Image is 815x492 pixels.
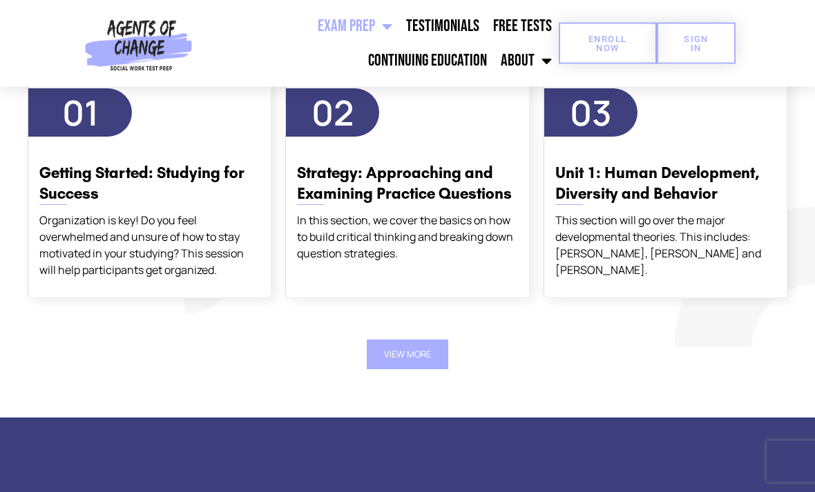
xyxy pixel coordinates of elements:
[367,340,448,370] button: View More
[39,164,260,205] h3: Getting Started: Studying for Success
[570,90,612,137] span: 03
[198,9,559,78] nav: Menu
[559,23,658,64] a: Enroll Now
[361,43,494,78] a: Continuing Education
[494,43,559,78] a: About
[486,9,559,43] a: Free Tests
[555,213,776,279] div: This section will go over the major developmental theories. This includes: [PERSON_NAME], [PERSON...
[311,9,399,43] a: Exam Prep
[39,213,260,279] div: Organization is key! Do you feel overwhelmed and unsure of how to stay motivated in your studying...
[311,90,354,137] span: 02
[62,90,99,137] span: 01
[399,9,486,43] a: Testimonials
[297,213,517,262] div: In this section, we cover the basics on how to build critical thinking and breaking down question...
[555,164,776,205] h3: Unit 1: Human Development, Diversity and Behavior
[679,35,713,52] span: SIGN IN
[297,164,517,205] h3: Strategy: Approaching and Examining Practice Questions
[657,23,736,64] a: SIGN IN
[581,35,635,52] span: Enroll Now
